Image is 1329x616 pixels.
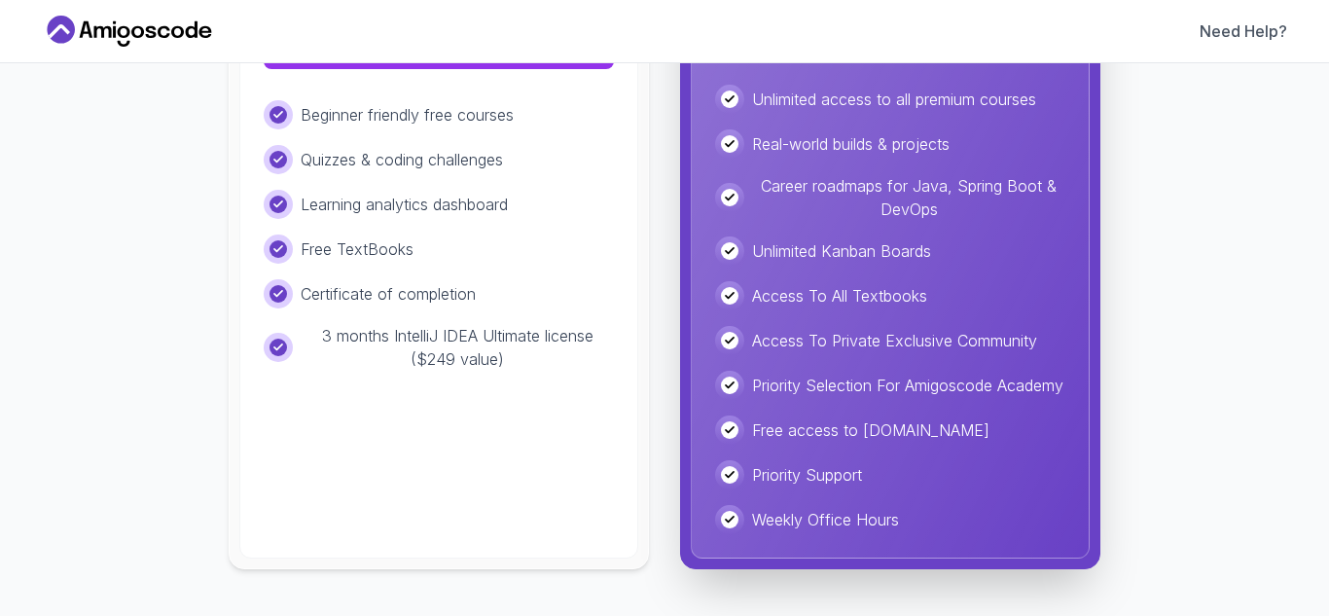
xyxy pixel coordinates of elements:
[301,237,413,261] p: Free TextBooks
[752,329,1037,352] p: Access To Private Exclusive Community
[301,103,514,127] p: Beginner friendly free courses
[752,418,989,442] p: Free access to [DOMAIN_NAME]
[752,132,950,156] p: Real-world builds & projects
[752,174,1065,221] p: Career roadmaps for Java, Spring Boot & DevOps
[752,239,931,263] p: Unlimited Kanban Boards
[752,463,862,487] p: Priority Support
[301,282,476,306] p: Certificate of completion
[752,88,1036,111] p: Unlimited access to all premium courses
[752,284,927,308] p: Access To All Textbooks
[301,193,508,216] p: Learning analytics dashboard
[1200,19,1287,43] a: Need Help?
[301,324,614,371] p: 3 months IntelliJ IDEA Ultimate license ($249 value)
[752,374,1063,397] p: Priority Selection For Amigoscode Academy
[752,508,899,531] p: Weekly Office Hours
[301,148,503,171] p: Quizzes & coding challenges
